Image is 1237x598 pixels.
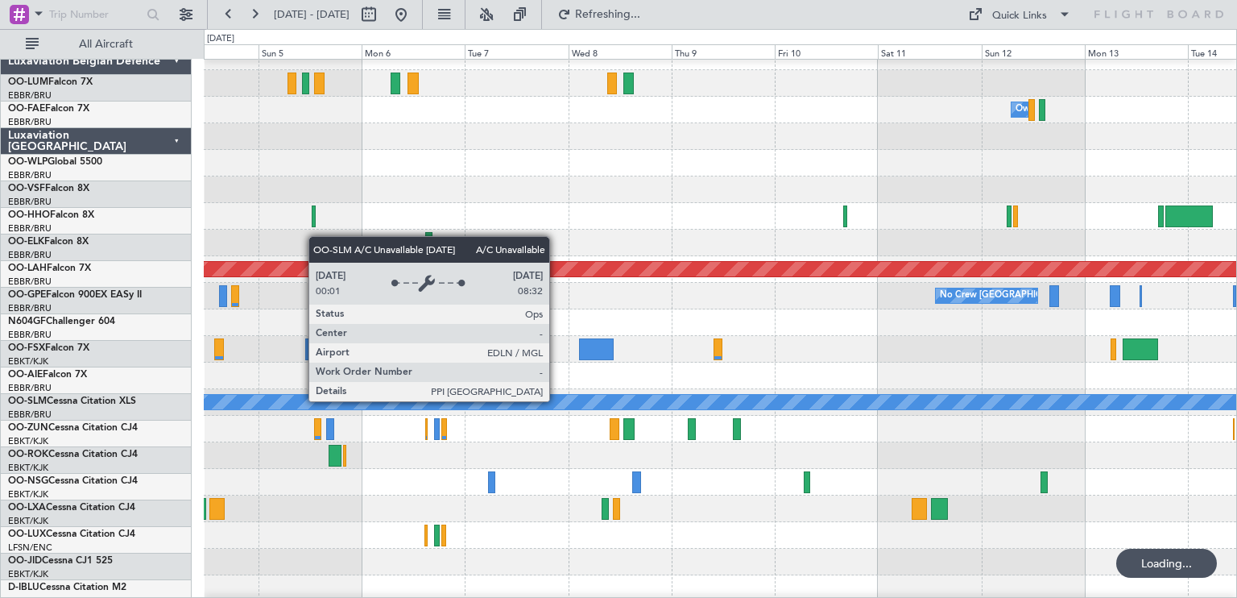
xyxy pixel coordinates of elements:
[8,290,142,300] a: OO-GPEFalcon 900EX EASy II
[8,529,46,539] span: OO-LUX
[8,370,87,380] a: OO-AIEFalcon 7X
[8,343,89,353] a: OO-FSXFalcon 7X
[8,529,135,539] a: OO-LUXCessna Citation CJ4
[8,370,43,380] span: OO-AIE
[8,264,47,273] span: OO-LAH
[8,237,89,247] a: OO-ELKFalcon 8X
[960,2,1079,27] button: Quick Links
[8,77,93,87] a: OO-LUMFalcon 7X
[274,7,350,22] span: [DATE] - [DATE]
[8,488,48,500] a: EBKT/KJK
[259,44,362,59] div: Sun 5
[8,343,45,353] span: OO-FSX
[8,515,48,527] a: EBKT/KJK
[878,44,981,59] div: Sat 11
[8,542,52,554] a: LFSN/ENC
[8,276,52,288] a: EBBR/BRU
[8,397,47,406] span: OO-SLM
[8,249,52,261] a: EBBR/BRU
[8,104,89,114] a: OO-FAEFalcon 7X
[8,503,46,513] span: OO-LXA
[8,157,48,167] span: OO-WLP
[8,184,89,193] a: OO-VSFFalcon 8X
[8,237,44,247] span: OO-ELK
[8,329,52,341] a: EBBR/BRU
[8,423,138,433] a: OO-ZUNCessna Citation CJ4
[672,44,775,59] div: Thu 9
[8,476,138,486] a: OO-NSGCessna Citation CJ4
[574,9,642,20] span: Refreshing...
[8,556,42,566] span: OO-JID
[1085,44,1188,59] div: Mon 13
[8,450,138,459] a: OO-ROKCessna Citation CJ4
[8,556,113,566] a: OO-JIDCessna CJ1 525
[465,44,568,59] div: Tue 7
[8,435,48,447] a: EBKT/KJK
[8,583,126,592] a: D-IBLUCessna Citation M2
[569,44,672,59] div: Wed 8
[8,290,46,300] span: OO-GPE
[8,462,48,474] a: EBKT/KJK
[8,397,136,406] a: OO-SLMCessna Citation XLS
[362,44,465,59] div: Mon 6
[8,222,52,235] a: EBBR/BRU
[8,169,52,181] a: EBBR/BRU
[550,2,647,27] button: Refreshing...
[8,116,52,128] a: EBBR/BRU
[1116,549,1217,578] div: Loading...
[8,355,48,368] a: EBKT/KJK
[18,31,175,57] button: All Aircraft
[8,409,52,421] a: EBBR/BRU
[775,44,878,59] div: Fri 10
[8,382,52,394] a: EBBR/BRU
[8,104,45,114] span: OO-FAE
[8,184,45,193] span: OO-VSF
[42,39,170,50] span: All Aircraft
[8,450,48,459] span: OO-ROK
[207,32,234,46] div: [DATE]
[8,157,102,167] a: OO-WLPGlobal 5500
[8,302,52,314] a: EBBR/BRU
[1016,98,1125,122] div: Owner Melsbroek Air Base
[992,8,1047,24] div: Quick Links
[982,44,1085,59] div: Sun 12
[8,476,48,486] span: OO-NSG
[8,583,39,592] span: D-IBLU
[8,89,52,102] a: EBBR/BRU
[8,503,135,513] a: OO-LXACessna Citation CJ4
[8,196,52,208] a: EBBR/BRU
[8,317,46,326] span: N604GF
[940,284,1210,308] div: No Crew [GEOGRAPHIC_DATA] ([GEOGRAPHIC_DATA] National)
[49,2,142,27] input: Trip Number
[8,264,91,273] a: OO-LAHFalcon 7X
[8,210,50,220] span: OO-HHO
[8,210,94,220] a: OO-HHOFalcon 8X
[8,423,48,433] span: OO-ZUN
[155,44,259,59] div: Sat 4
[8,568,48,580] a: EBKT/KJK
[8,77,48,87] span: OO-LUM
[8,317,115,326] a: N604GFChallenger 604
